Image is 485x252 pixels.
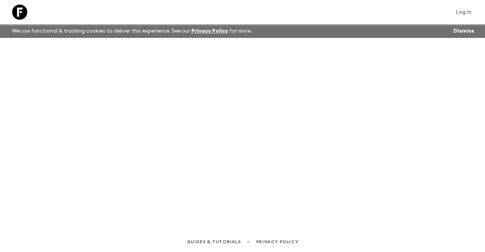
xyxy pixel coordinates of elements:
[191,28,228,34] a: Privacy Policy
[452,7,476,17] a: Log in
[256,238,298,246] a: Privacy Policy
[9,24,255,38] p: We use functional & tracking cookies to deliver this experience. See our for more.
[187,238,241,246] a: Guides & Tutorials
[452,26,476,36] button: Dismiss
